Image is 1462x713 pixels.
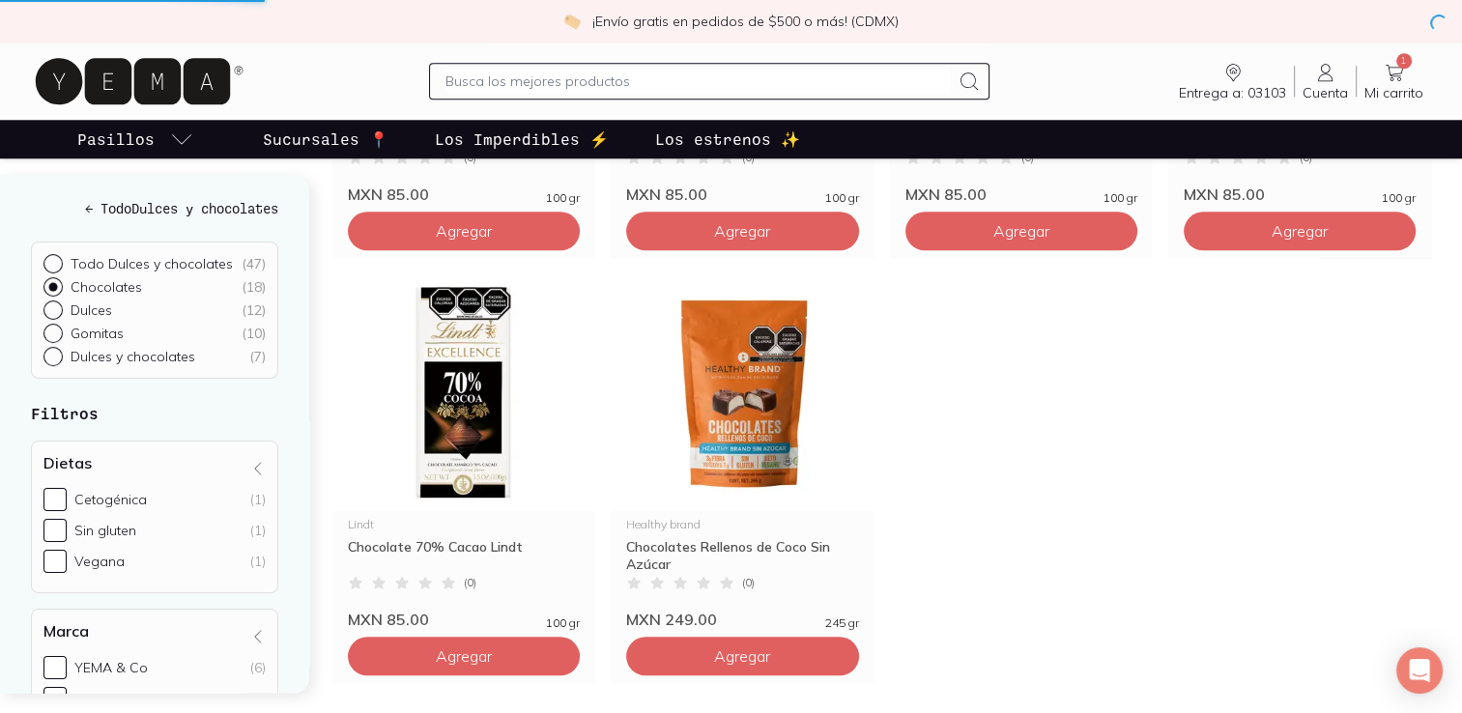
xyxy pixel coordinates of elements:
[1382,192,1416,204] span: 100 gr
[31,405,99,423] strong: Filtros
[1396,53,1412,69] span: 1
[43,551,67,574] input: Vegana(1)
[546,192,580,204] span: 100 gr
[250,691,266,708] div: (5)
[74,523,136,540] div: Sin gluten
[626,519,858,530] div: Healthy brand
[249,349,266,366] div: ( 7 )
[611,273,874,511] img: 30688 chocolates rellenos de coco healthy brand
[31,199,278,219] h5: ← Todo Dulces y chocolates
[250,660,266,677] div: (6)
[1272,221,1328,241] span: Agregar
[1396,647,1443,694] div: Open Intercom Messenger
[714,646,770,666] span: Agregar
[825,192,859,204] span: 100 gr
[43,622,89,642] h4: Marca
[250,523,266,540] div: (1)
[651,120,804,158] a: Los estrenos ✨
[31,442,278,594] div: Dietas
[626,185,707,204] span: MXN 85.00
[742,152,755,163] span: ( 0 )
[348,637,580,675] button: Agregar
[825,617,859,629] span: 245 gr
[1303,84,1348,101] span: Cuenta
[464,577,476,588] span: ( 0 )
[742,577,755,588] span: ( 0 )
[74,492,147,509] div: Cetogénica
[1300,152,1312,163] span: ( 0 )
[71,326,124,343] p: Gomitas
[43,688,67,711] input: Lindt(5)
[242,256,266,273] div: ( 47 )
[259,120,392,158] a: Sucursales 📍
[714,221,770,241] span: Agregar
[74,660,148,677] div: YEMA & Co
[43,454,92,473] h4: Dietas
[348,538,580,573] div: Chocolate 70% Cacao Lindt
[546,617,580,629] span: 100 gr
[1184,185,1265,204] span: MXN 85.00
[1184,212,1416,250] button: Agregar
[1357,61,1431,101] a: 1Mi carrito
[71,302,112,320] p: Dulces
[71,279,142,297] p: Chocolates
[250,492,266,509] div: (1)
[563,13,581,30] img: check
[242,326,266,343] div: ( 10 )
[73,120,197,158] a: pasillo-todos-link
[905,212,1137,250] button: Agregar
[43,657,67,680] input: YEMA & Co(6)
[1179,84,1286,101] span: Entrega a: 03103
[1104,192,1137,204] span: 100 gr
[1171,61,1294,101] a: Entrega a: 03103
[250,554,266,571] div: (1)
[348,212,580,250] button: Agregar
[626,610,717,629] span: MXN 249.00
[31,199,278,219] a: ← TodoDulces y chocolates
[445,70,950,93] input: Busca los mejores productos
[332,273,595,629] a: Chocolate 70% Cacao LindtLindtChocolate 70% Cacao Lindt(0)MXN 85.00100 gr
[263,128,388,151] p: Sucursales 📍
[348,519,580,530] div: Lindt
[611,273,874,629] a: 30688 chocolates rellenos de coco healthy brandHealthy brandChocolates Rellenos de Coco Sin Azúca...
[71,349,195,366] p: Dulces y chocolates
[655,128,800,151] p: Los estrenos ✨
[77,128,155,151] p: Pasillos
[626,637,858,675] button: Agregar
[74,554,125,571] div: Vegana
[242,302,266,320] div: ( 12 )
[332,273,595,511] img: Chocolate 70% Cacao Lindt
[592,12,899,31] p: ¡Envío gratis en pedidos de $500 o más! (CDMX)
[74,691,104,708] div: Lindt
[348,185,429,204] span: MXN 85.00
[436,646,492,666] span: Agregar
[71,256,233,273] p: Todo Dulces y chocolates
[436,221,492,241] span: Agregar
[905,185,987,204] span: MXN 85.00
[626,212,858,250] button: Agregar
[348,610,429,629] span: MXN 85.00
[431,120,613,158] a: Los Imperdibles ⚡️
[43,489,67,512] input: Cetogénica(1)
[242,279,266,297] div: ( 18 )
[1364,84,1423,101] span: Mi carrito
[1021,152,1034,163] span: ( 0 )
[464,152,476,163] span: ( 0 )
[993,221,1049,241] span: Agregar
[626,538,858,573] div: Chocolates Rellenos de Coco Sin Azúcar
[435,128,609,151] p: Los Imperdibles ⚡️
[43,520,67,543] input: Sin gluten(1)
[1295,61,1356,101] a: Cuenta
